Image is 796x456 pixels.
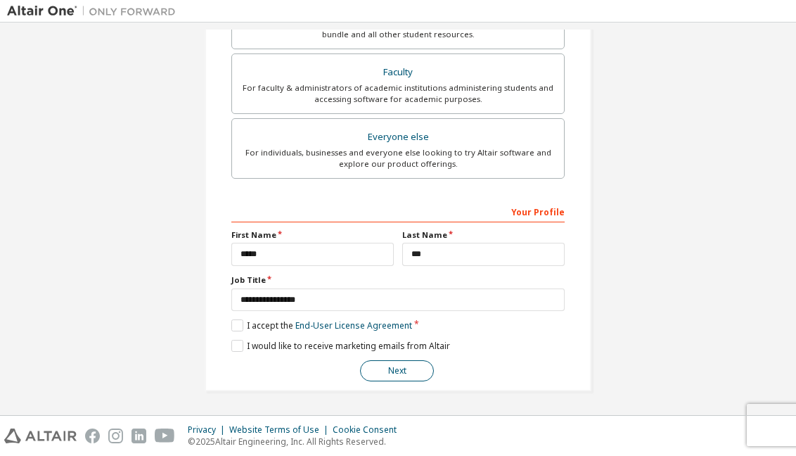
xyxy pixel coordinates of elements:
[155,429,175,443] img: youtube.svg
[188,436,405,448] p: © 2025 Altair Engineering, Inc. All Rights Reserved.
[240,18,556,40] div: For currently enrolled students looking to access the free Altair Student Edition bundle and all ...
[229,424,333,436] div: Website Terms of Use
[295,319,412,331] a: End-User License Agreement
[231,319,412,331] label: I accept the
[231,229,394,241] label: First Name
[240,127,556,147] div: Everyone else
[188,424,229,436] div: Privacy
[7,4,183,18] img: Altair One
[333,424,405,436] div: Cookie Consent
[240,147,556,170] div: For individuals, businesses and everyone else looking to try Altair software and explore our prod...
[85,429,100,443] img: facebook.svg
[231,274,565,286] label: Job Title
[240,63,556,82] div: Faculty
[240,82,556,105] div: For faculty & administrators of academic institutions administering students and accessing softwa...
[402,229,565,241] label: Last Name
[360,360,434,381] button: Next
[231,340,450,352] label: I would like to receive marketing emails from Altair
[131,429,146,443] img: linkedin.svg
[4,429,77,443] img: altair_logo.svg
[231,200,565,222] div: Your Profile
[108,429,123,443] img: instagram.svg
